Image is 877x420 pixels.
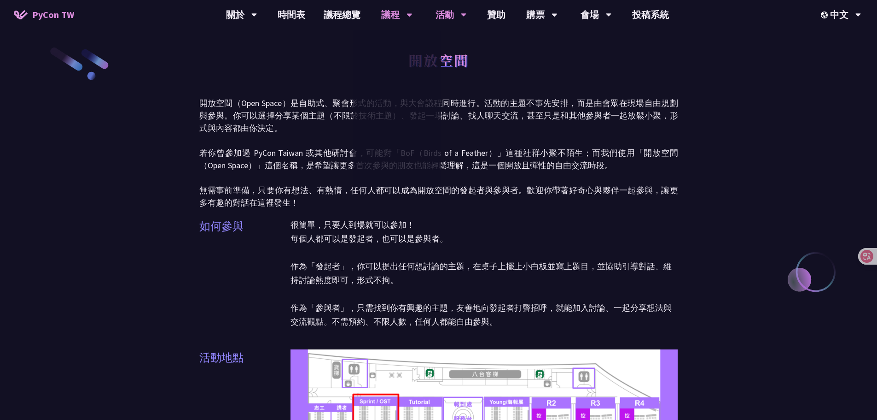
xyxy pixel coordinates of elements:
img: Locale Icon [821,12,830,18]
p: 活動地點 [199,349,244,366]
span: PyCon TW [32,8,74,22]
p: 很簡單，只要人到場就可以參加！ 每個人都可以是發起者，也可以是參與者。 作為「發起者」，你可以提出任何想討論的主題，在桌子上擺上小白板並寫上題目，並協助引導對話、維持討論熱度即可，形式不拘。 作... [290,218,678,329]
img: Home icon of PyCon TW 2025 [14,10,28,19]
p: 如何參與 [199,218,244,235]
p: 開放空間（Open Space）是自助式、聚會形式的活動，與大會議程同時進行。活動的主題不事先安排，而是由會眾在現場自由規劃與參與。你可以選擇分享某個主題（不限於技術主題）、發起一場討論、找人聊... [199,97,678,209]
a: PyCon TW [5,3,83,26]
